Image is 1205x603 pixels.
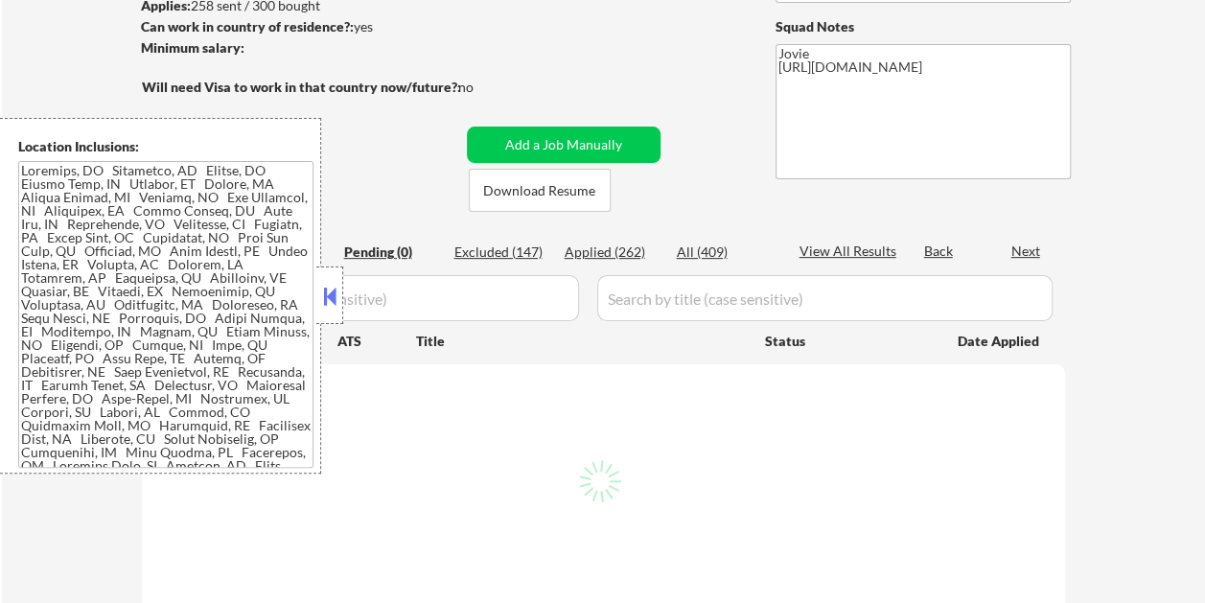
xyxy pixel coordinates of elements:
div: Status [765,323,930,358]
div: Next [1011,242,1042,261]
strong: Can work in country of residence?: [141,18,354,35]
div: yes [141,17,454,36]
input: Search by company (case sensitive) [148,275,579,321]
div: ATS [337,332,416,351]
button: Download Resume [469,169,611,212]
strong: Will need Visa to work in that country now/future?: [142,79,461,95]
button: Add a Job Manually [467,127,660,163]
div: Pending (0) [344,243,440,262]
div: All (409) [677,243,773,262]
strong: Minimum salary: [141,39,244,56]
input: Search by title (case sensitive) [597,275,1053,321]
div: Location Inclusions: [18,137,313,156]
div: Applied (262) [565,243,660,262]
div: Back [924,242,955,261]
div: Date Applied [958,332,1042,351]
div: View All Results [799,242,902,261]
div: no [458,78,513,97]
div: Title [416,332,747,351]
div: Squad Notes [776,17,1071,36]
div: Excluded (147) [454,243,550,262]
